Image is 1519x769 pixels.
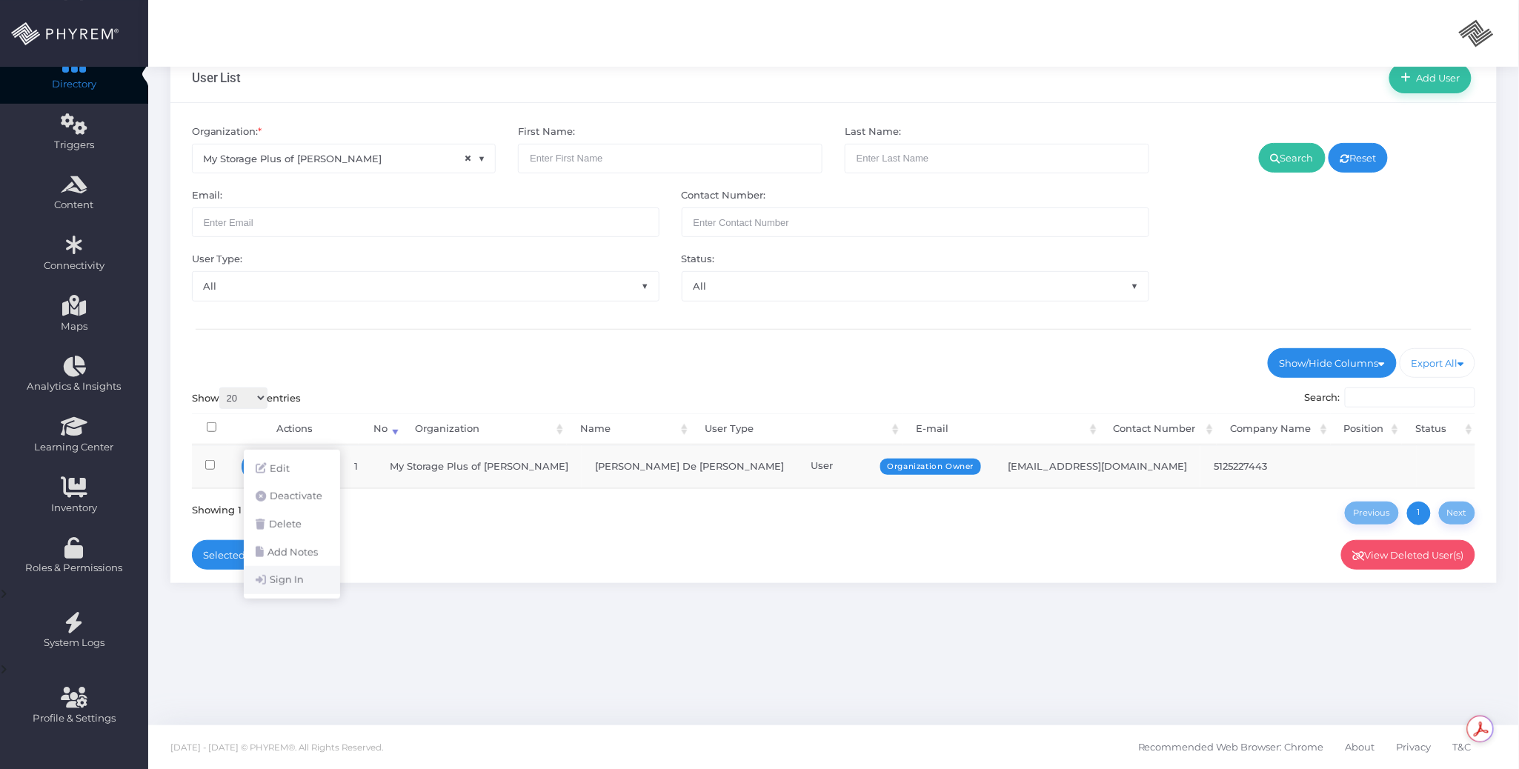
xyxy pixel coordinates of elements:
a: Show/Hide Columns [1268,348,1397,378]
span: T&C [1453,732,1472,763]
input: Search: [1345,387,1475,408]
h3: User List [192,70,242,85]
span: Add User [1412,72,1460,84]
span: System Logs [10,636,139,650]
label: Contact Number: [682,188,766,203]
td: [EMAIL_ADDRESS][DOMAIN_NAME] [994,445,1200,487]
td: [PERSON_NAME] De [PERSON_NAME] [582,445,797,487]
span: All [193,272,659,300]
label: First Name: [518,124,575,139]
th: Actions [230,413,358,445]
span: [DATE] - [DATE] © PHYREM®. All Rights Reserved. [170,742,383,753]
td: 5125227443 [1200,445,1309,487]
label: Status: [682,252,715,267]
th: E-mail: activate to sort column ascending [903,413,1100,445]
label: Email: [192,188,223,203]
th: Position: activate to sort column ascending [1331,413,1403,445]
th: User Type: activate to sort column ascending [691,413,903,445]
a: Sign In [244,566,340,594]
a: Export All [1400,348,1476,378]
span: Directory [10,77,139,92]
a: Reset [1329,143,1389,173]
label: Last Name: [845,124,901,139]
a: Deactivate [244,482,340,510]
span: Recommended Web Browser: Chrome [1138,732,1324,763]
th: Name: activate to sort column ascending [567,413,691,445]
span: All [682,272,1149,300]
select: Showentries [219,387,267,409]
span: Analytics & Insights [10,379,139,394]
label: User Type: [192,252,243,267]
th: No: activate to sort column ascending [359,413,402,445]
label: Search: [1305,387,1476,408]
span: My Storage Plus of [PERSON_NAME] [193,144,496,173]
span: All [192,271,659,301]
th: Company Name: activate to sort column ascending [1217,413,1331,445]
span: Profile & Settings [33,711,116,726]
span: Learning Center [10,440,139,455]
input: Enter Email [192,207,659,237]
th: Status: activate to sort column ascending [1402,413,1476,445]
span: Inventory [10,501,139,516]
span: Triggers [10,138,139,153]
input: Maximum of 10 digits required [682,207,1149,237]
span: Roles & Permissions [10,561,139,576]
a: Edit [244,455,340,483]
a: Delete [244,510,340,539]
a: Add User [1389,63,1472,93]
td: 1 [336,445,376,487]
span: × [464,150,472,167]
a: 1 [1407,502,1431,525]
th: Contact Number: activate to sort column ascending [1100,413,1217,445]
td: My Storage Plus of [PERSON_NAME] [376,445,582,487]
input: Enter First Name [518,144,822,173]
input: Enter Last Name [845,144,1149,173]
span: Content [10,198,139,213]
span: Maps [61,319,87,334]
span: Privacy [1397,732,1432,763]
label: Show entries [192,387,302,409]
div: User [811,459,981,473]
span: Organization Owner [880,459,982,475]
span: All [682,271,1149,301]
a: Add Notes [244,539,340,567]
a: View Deleted User(s) [1341,540,1476,570]
label: Organization: [192,124,262,139]
a: Actions [242,452,323,482]
span: About [1346,732,1375,763]
span: Connectivity [10,259,139,273]
a: Search [1259,143,1326,173]
div: Showing 1 to 1 of 1 entries [192,499,318,517]
th: Organization: activate to sort column ascending [402,413,567,445]
a: Selected [192,540,264,570]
